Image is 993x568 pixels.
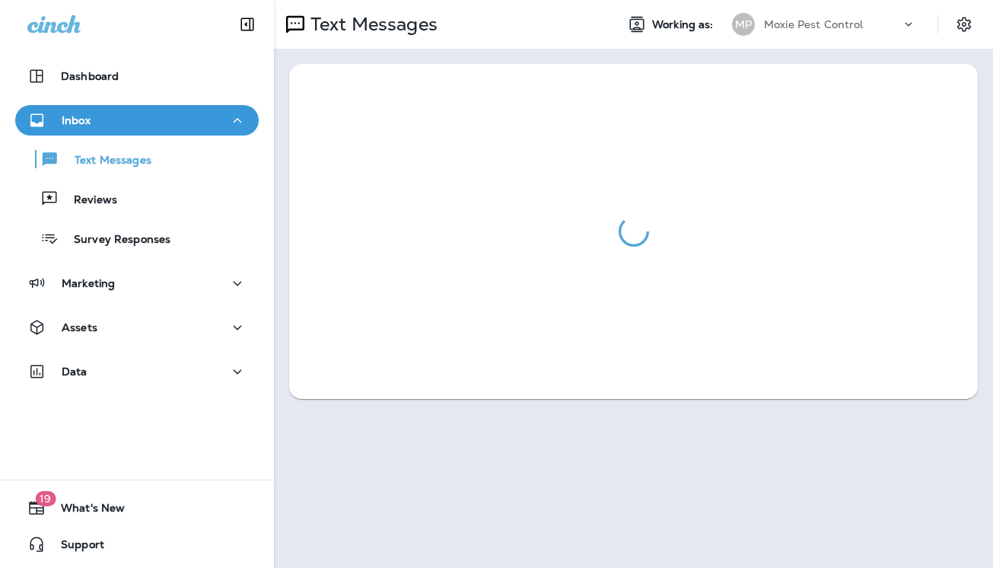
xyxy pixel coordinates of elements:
[46,502,125,520] span: What's New
[950,11,978,38] button: Settings
[59,193,117,208] p: Reviews
[226,9,269,40] button: Collapse Sidebar
[15,312,259,343] button: Assets
[15,183,259,215] button: Reviews
[764,18,864,30] p: Moxie Pest Control
[62,365,88,378] p: Data
[61,70,119,82] p: Dashboard
[15,356,259,387] button: Data
[46,538,104,557] span: Support
[59,154,151,168] p: Text Messages
[15,105,259,136] button: Inbox
[304,13,438,36] p: Text Messages
[15,529,259,560] button: Support
[62,321,97,333] p: Assets
[15,222,259,254] button: Survey Responses
[15,61,259,91] button: Dashboard
[15,493,259,523] button: 19What's New
[15,143,259,175] button: Text Messages
[15,268,259,298] button: Marketing
[59,233,170,247] p: Survey Responses
[62,277,115,289] p: Marketing
[732,13,755,36] div: MP
[652,18,717,31] span: Working as:
[35,491,56,506] span: 19
[62,114,91,126] p: Inbox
